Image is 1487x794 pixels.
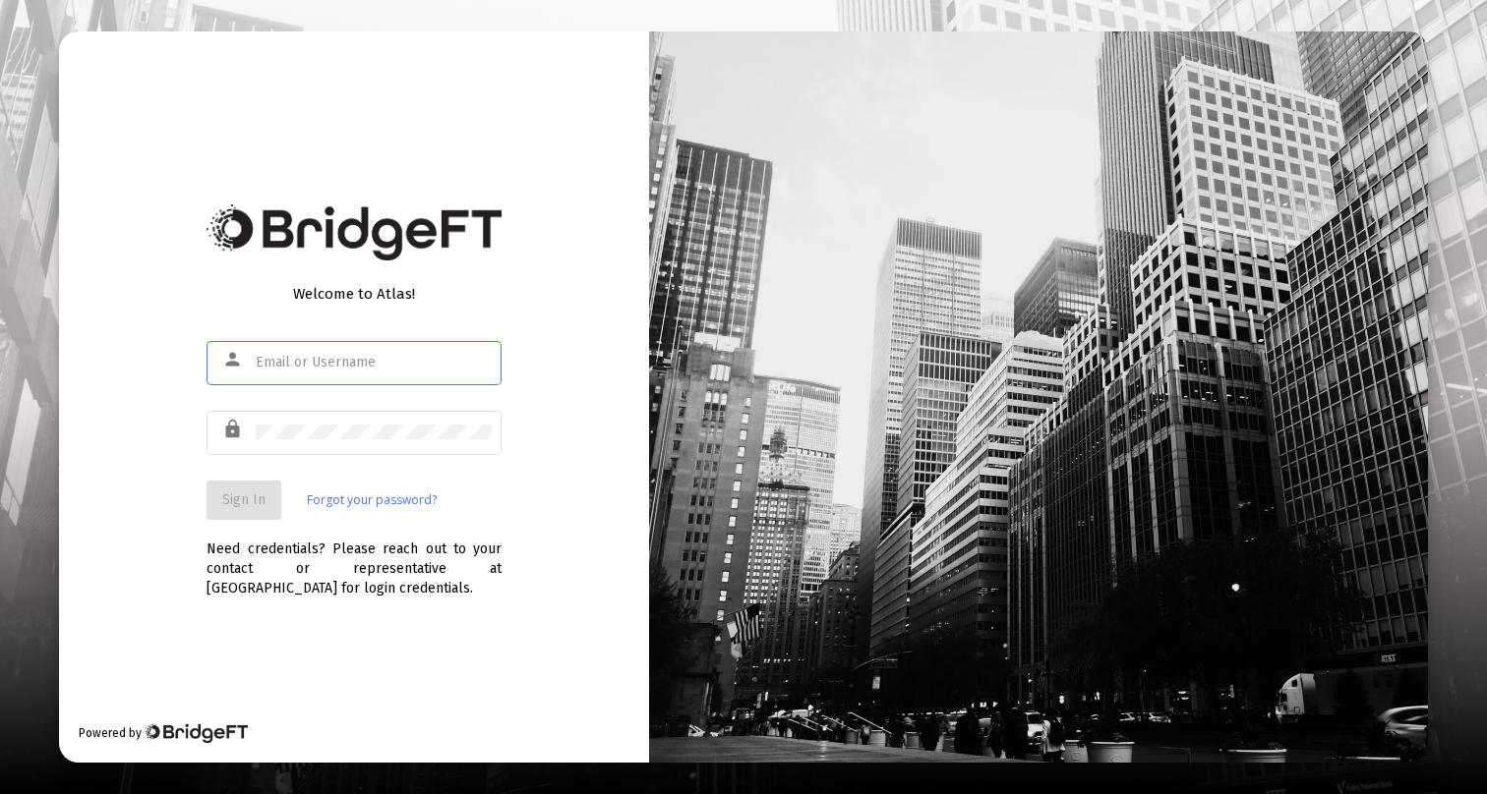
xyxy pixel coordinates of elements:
div: Need credentials? Please reach out to your contact or representative at [GEOGRAPHIC_DATA] for log... [207,520,502,598]
button: Sign In [207,481,281,520]
img: Bridge Financial Technology Logo [207,204,502,260]
img: Bridge Financial Technology Logo [144,723,247,743]
input: Email or Username [256,355,492,370]
a: Forgot your password? [307,490,437,510]
span: Sign In [222,491,266,508]
mat-icon: lock [222,418,246,441]
div: Welcome to Atlas! [207,284,502,304]
mat-icon: person [222,348,246,371]
div: Powered by [79,723,247,743]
